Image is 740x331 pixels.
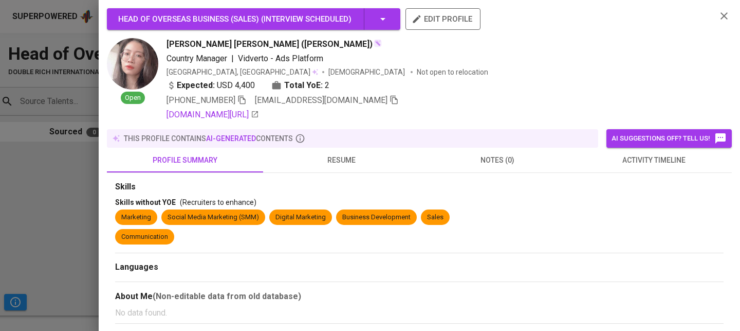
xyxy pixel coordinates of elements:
[417,67,488,77] p: Not open to relocation
[269,154,413,167] span: resume
[107,38,158,90] img: d31d071b780518e759f9bed0fd3f02cc.jpg
[115,198,176,206] span: Skills without YOE
[206,134,256,143] span: AI-generated
[124,133,293,144] p: this profile contains contents
[115,262,724,273] div: Languages
[166,95,235,105] span: [PHONE_NUMBER]
[180,198,256,206] span: (Recruiters to enhance)
[166,38,373,50] span: [PERSON_NAME] [PERSON_NAME] ([PERSON_NAME])
[121,213,151,222] div: Marketing
[115,181,724,193] div: Skills
[328,67,406,77] span: [DEMOGRAPHIC_DATA]
[166,67,318,77] div: [GEOGRAPHIC_DATA], [GEOGRAPHIC_DATA]
[606,129,732,148] button: AI suggestions off? Tell us!
[107,8,400,30] button: Head of Overseas Business (Sales) (Interview scheduled)
[113,154,257,167] span: profile summary
[115,307,724,319] p: No data found.
[166,54,227,63] span: Country Manager
[238,54,323,63] span: Vidverto - Ads Platform
[414,12,472,26] span: edit profile
[118,14,351,24] span: Head of Overseas Business (Sales) ( Interview scheduled )
[405,14,480,23] a: edit profile
[582,154,726,167] span: activity timeline
[325,79,329,92] span: 2
[425,154,569,167] span: notes (0)
[166,109,259,121] a: [DOMAIN_NAME][URL]
[121,93,145,103] span: Open
[275,213,326,222] div: Digital Marketing
[255,95,387,105] span: [EMAIL_ADDRESS][DOMAIN_NAME]
[612,132,727,145] span: AI suggestions off? Tell us!
[153,291,301,301] b: (Non-editable data from old database)
[166,79,255,92] div: USD 4,400
[231,53,234,65] span: |
[284,79,323,92] b: Total YoE:
[168,213,259,222] div: Social Media Marketing (SMM)
[342,213,411,222] div: Business Development
[121,232,168,242] div: Communication
[374,39,382,47] img: magic_wand.svg
[115,290,724,303] div: About Me
[405,8,480,30] button: edit profile
[177,79,215,92] b: Expected:
[427,213,443,222] div: Sales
